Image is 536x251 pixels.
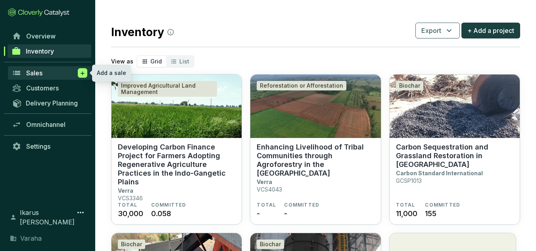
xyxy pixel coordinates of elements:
[396,177,422,184] p: GCSP1013
[8,44,91,58] a: Inventory
[26,47,54,55] span: Inventory
[26,99,78,107] span: Delivery Planning
[257,143,374,178] p: Enhancing Livelihood of Tribal Communities through Agroforestry in the [GEOGRAPHIC_DATA]
[26,69,42,77] span: Sales
[467,26,514,35] span: + Add a project
[118,81,217,97] div: Improved Agricultural Land Management
[118,187,133,194] p: Verra
[396,81,423,90] div: Biochar
[390,75,520,138] img: Carbon Sequestration and Grassland Restoration in India
[257,186,282,193] p: VCS4043
[415,23,460,38] button: Export
[20,208,76,227] span: Ikarus [PERSON_NAME]
[118,202,137,208] span: TOTAL
[8,118,91,131] a: Omnichannel
[257,81,346,90] div: Reforestation or Afforestation
[257,240,284,249] div: Biochar
[111,24,174,40] h2: Inventory
[284,202,319,208] span: COMMITTED
[396,202,415,208] span: TOTAL
[26,121,65,128] span: Omnichannel
[396,208,417,219] span: 11,000
[150,58,162,65] span: Grid
[425,208,436,219] span: 155
[26,32,56,40] span: Overview
[250,74,381,225] a: Enhancing Livelihood of Tribal Communities through Agroforestry in the South IndiaReforestation o...
[118,143,235,186] p: Developing Carbon Finance Project for Farmers Adopting Regenerative Agriculture Practices in the ...
[8,140,91,153] a: Settings
[425,202,460,208] span: COMMITTED
[20,234,42,243] span: Varaha
[179,58,189,65] span: List
[118,240,145,249] div: Biochar
[8,66,91,80] a: Sales
[111,74,242,225] a: Developing Carbon Finance Project for Farmers Adopting Regenerative Agriculture Practices in the ...
[92,65,131,82] div: Add a sale
[396,170,483,176] p: Carbon Standard International
[118,195,143,201] p: VCS3346
[257,202,276,208] span: TOTAL
[8,96,91,109] a: Delivery Planning
[396,143,513,169] p: Carbon Sequestration and Grassland Restoration in [GEOGRAPHIC_DATA]
[151,202,186,208] span: COMMITTED
[257,208,260,219] span: -
[461,23,520,38] button: + Add a project
[250,75,380,138] img: Enhancing Livelihood of Tribal Communities through Agroforestry in the South India
[26,84,59,92] span: Customers
[111,57,133,65] p: View as
[284,208,287,219] span: -
[389,74,520,225] a: Carbon Sequestration and Grassland Restoration in IndiaBiocharCarbon Sequestration and Grassland ...
[8,29,91,43] a: Overview
[111,75,242,138] img: Developing Carbon Finance Project for Farmers Adopting Regenerative Agriculture Practices in the ...
[26,142,50,150] span: Settings
[118,208,143,219] span: 30,000
[8,81,91,95] a: Customers
[257,178,272,185] p: Verra
[151,208,171,219] span: 0.058
[136,55,194,68] div: segmented control
[421,26,441,35] span: Export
